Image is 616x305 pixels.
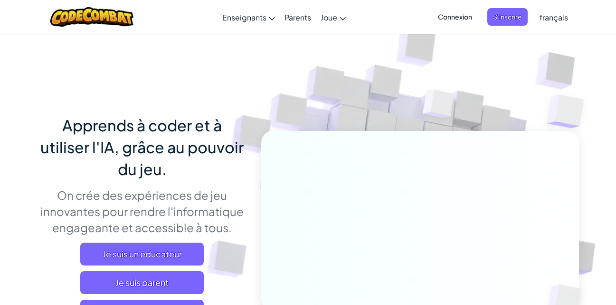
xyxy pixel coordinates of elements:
[528,71,610,152] img: Overlap cubes
[321,12,337,22] span: Joue
[280,4,316,30] a: Parents
[80,271,204,294] a: Je suis parent
[487,8,528,26] button: S'inscrire
[50,7,133,27] img: CodeCombat logo
[405,71,473,142] img: Overlap cubes
[316,4,351,30] a: Joue
[432,8,478,26] button: Connexion
[540,12,568,22] span: français
[218,4,280,30] a: Enseignants
[38,187,247,236] p: On crée des expériences de jeu innovantes pour rendre l'informatique engageante et accessible à t...
[535,4,573,30] a: français
[40,116,244,178] span: Apprends à coder et à utiliser l'IA, grâce au pouvoir du jeu.
[222,12,266,22] span: Enseignants
[80,243,204,266] a: Je suis un éducateur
